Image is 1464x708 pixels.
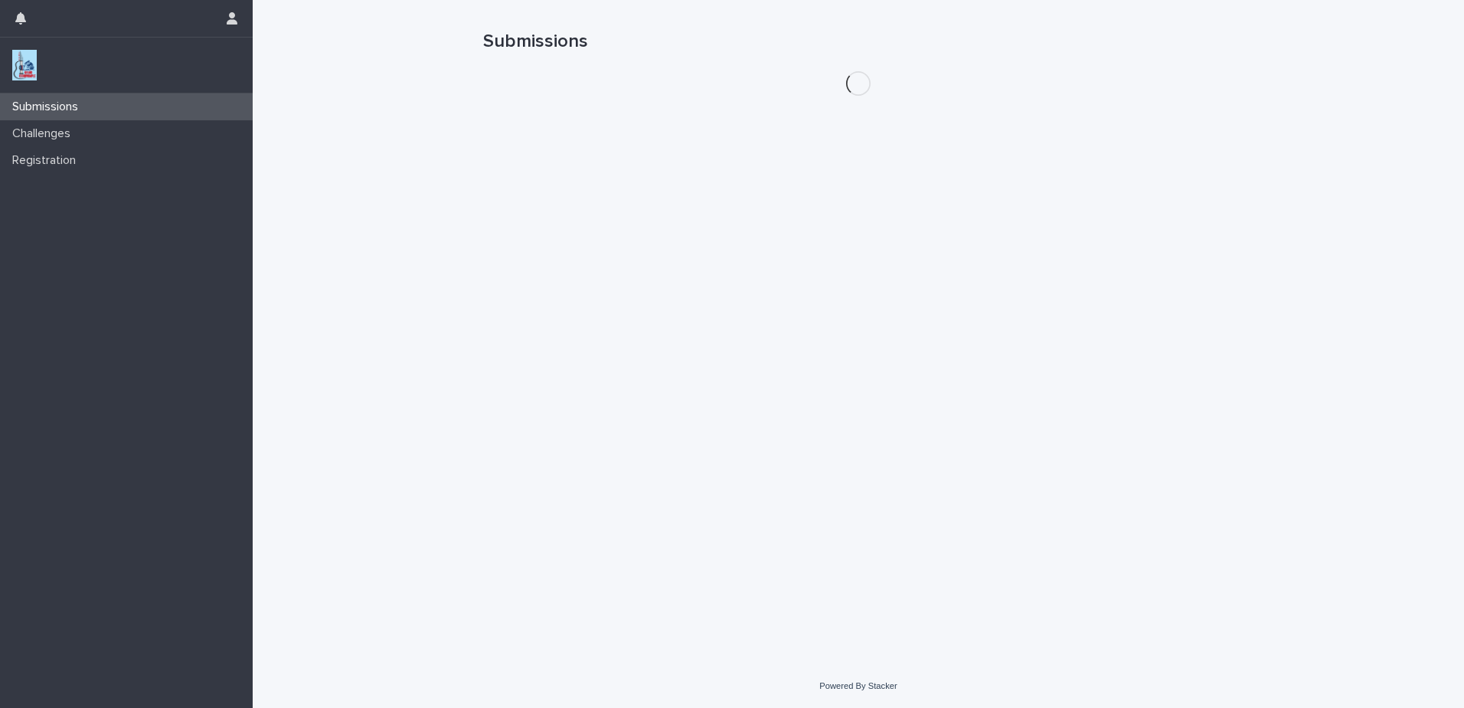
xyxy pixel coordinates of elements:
img: jxsLJbdS1eYBI7rVAS4p [12,50,37,80]
p: Challenges [6,126,83,141]
p: Submissions [6,100,90,114]
h1: Submissions [483,31,1234,53]
a: Powered By Stacker [819,681,897,690]
p: Registration [6,153,88,168]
